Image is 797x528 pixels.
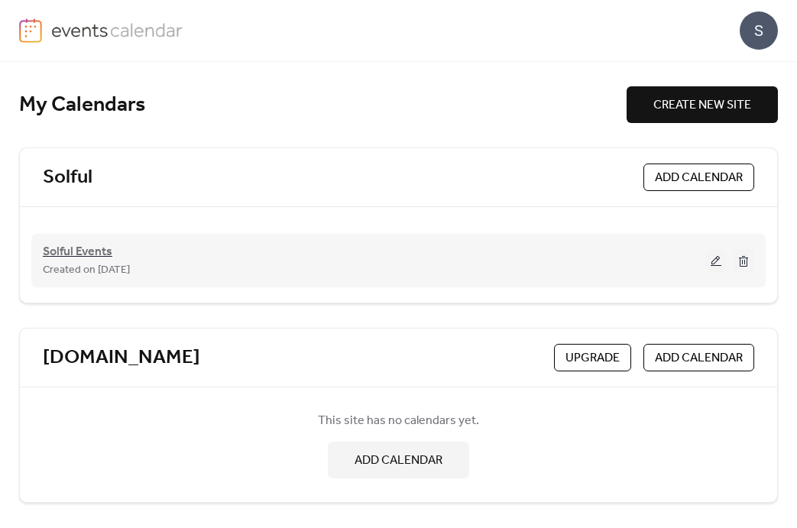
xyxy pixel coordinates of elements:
[740,11,778,50] div: S
[43,248,112,257] a: Solful Events
[653,96,751,115] span: CREATE NEW SITE
[554,344,631,371] button: Upgrade
[43,345,200,371] a: [DOMAIN_NAME]
[19,92,627,118] div: My Calendars
[328,442,469,478] button: ADD CALENDAR
[43,261,130,280] span: Created on [DATE]
[355,452,442,470] span: ADD CALENDAR
[643,344,754,371] button: ADD CALENDAR
[627,86,778,123] button: CREATE NEW SITE
[565,349,620,368] span: Upgrade
[655,169,743,187] span: ADD CALENDAR
[643,164,754,191] button: ADD CALENDAR
[51,18,183,41] img: logo-type
[318,412,479,430] span: This site has no calendars yet.
[43,165,92,190] a: Solful
[655,349,743,368] span: ADD CALENDAR
[43,243,112,261] span: Solful Events
[19,18,42,43] img: logo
